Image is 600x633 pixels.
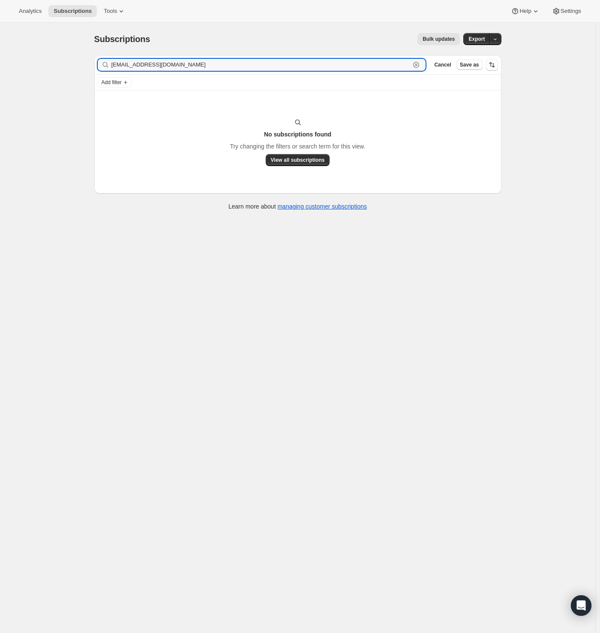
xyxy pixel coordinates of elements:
[547,5,586,17] button: Settings
[271,157,325,164] span: View all subscriptions
[98,77,132,88] button: Add filter
[104,8,117,15] span: Tools
[48,5,97,17] button: Subscriptions
[456,60,483,70] button: Save as
[277,203,367,210] a: managing customer subscriptions
[417,33,460,45] button: Bulk updates
[111,59,411,71] input: Filter subscribers
[431,60,454,70] button: Cancel
[19,8,42,15] span: Analytics
[468,36,485,42] span: Export
[264,130,331,139] h3: No subscriptions found
[434,61,451,68] span: Cancel
[266,154,330,166] button: View all subscriptions
[571,595,591,616] div: Open Intercom Messenger
[519,8,531,15] span: Help
[486,59,498,71] button: Sort the results
[99,5,131,17] button: Tools
[561,8,581,15] span: Settings
[506,5,545,17] button: Help
[102,79,122,86] span: Add filter
[230,142,365,151] p: Try changing the filters or search term for this view.
[14,5,47,17] button: Analytics
[54,8,92,15] span: Subscriptions
[460,61,479,68] span: Save as
[228,202,367,211] p: Learn more about
[412,61,420,69] button: Clear
[463,33,490,45] button: Export
[94,34,150,44] span: Subscriptions
[423,36,455,42] span: Bulk updates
